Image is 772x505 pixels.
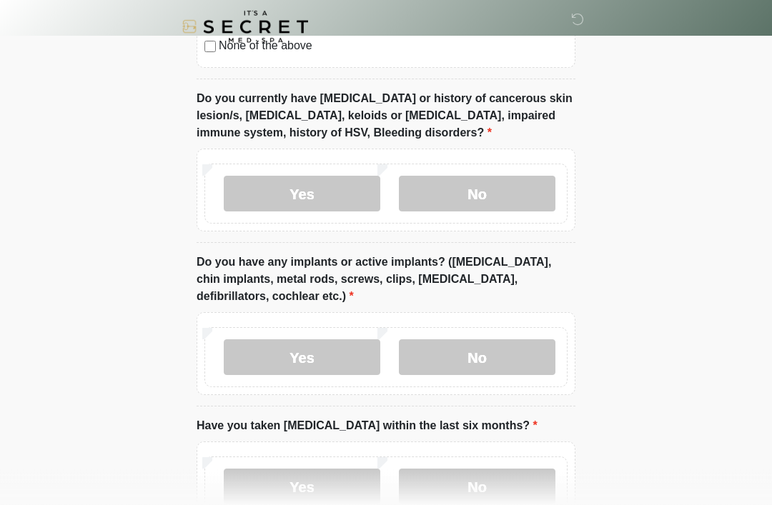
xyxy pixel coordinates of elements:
label: Yes [224,340,380,376]
img: It's A Secret Med Spa Logo [182,11,308,43]
label: Have you taken [MEDICAL_DATA] within the last six months? [197,418,538,435]
label: Do you currently have [MEDICAL_DATA] or history of cancerous skin lesion/s, [MEDICAL_DATA], keloi... [197,91,575,142]
label: Do you have any implants or active implants? ([MEDICAL_DATA], chin implants, metal rods, screws, ... [197,254,575,306]
label: Yes [224,469,380,505]
label: No [399,469,555,505]
label: No [399,176,555,212]
label: Yes [224,176,380,212]
label: No [399,340,555,376]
